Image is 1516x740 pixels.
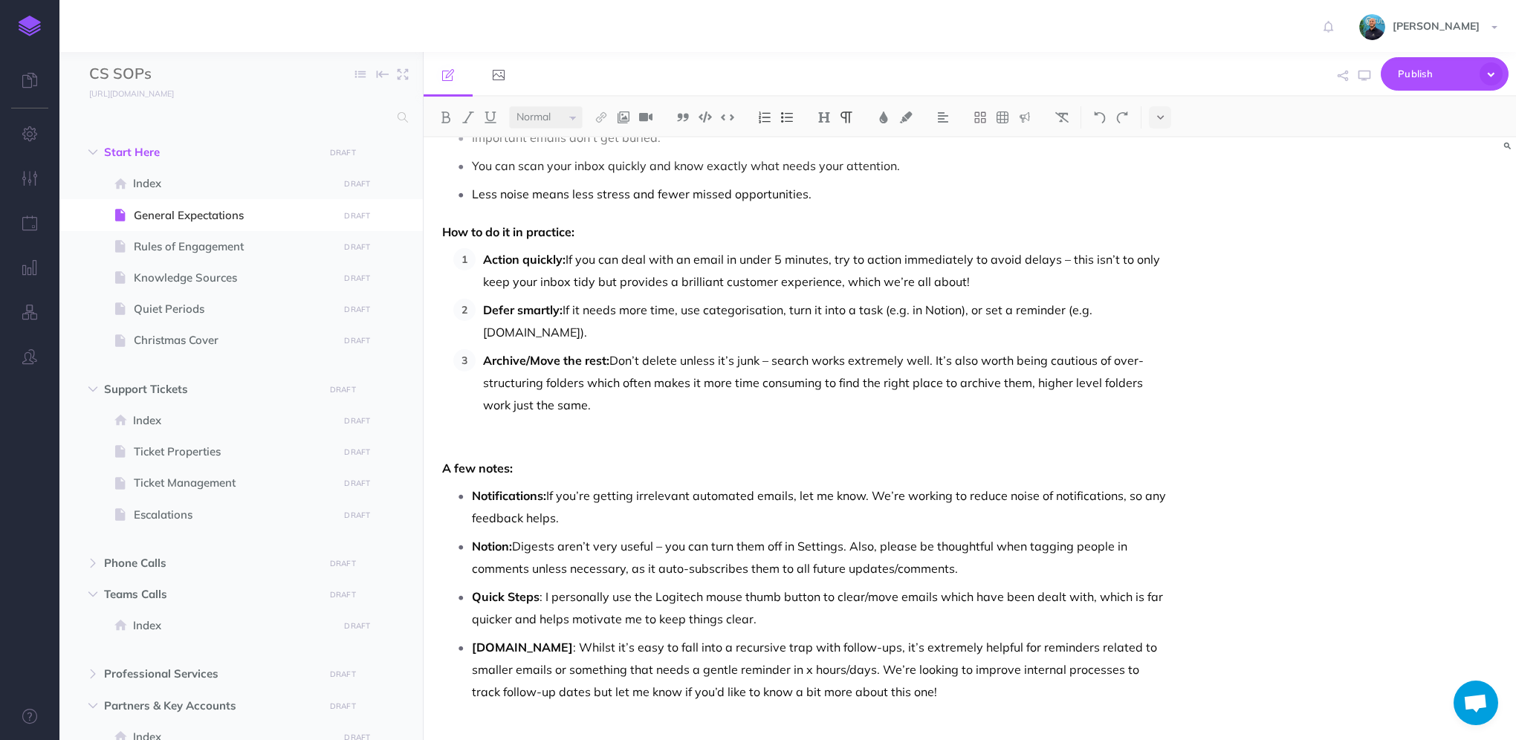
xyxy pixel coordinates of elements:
[324,555,361,572] button: DRAFT
[89,63,264,85] input: Documentation Name
[1093,111,1107,123] img: Undo
[344,305,370,314] small: DRAFT
[472,640,573,655] strong: [DOMAIN_NAME]
[134,474,334,492] span: Ticket Management
[59,85,189,100] a: [URL][DOMAIN_NAME]
[330,590,356,600] small: DRAFT
[344,478,370,488] small: DRAFT
[483,353,609,368] strong: Archive/Move the rest:
[1359,14,1385,40] img: 925838e575eb33ea1a1ca055db7b09b0.jpg
[339,175,376,192] button: DRAFT
[676,111,690,123] img: Blockquote button
[339,617,376,634] button: DRAFT
[472,589,540,604] strong: Quick Steps
[1381,57,1509,91] button: Publish
[595,111,608,123] img: Link button
[344,336,370,345] small: DRAFT
[996,111,1009,123] img: Create table button
[1115,111,1129,123] img: Redo
[483,349,1170,416] p: Don’t delete unless it’s junk – search works extremely well. It’s also worth being cautious of ov...
[483,248,1170,293] p: If you can deal with an email in under 5 minutes, try to action immediately to avoid delays – thi...
[1055,111,1069,123] img: Clear styles button
[344,416,370,426] small: DRAFT
[134,300,334,318] span: Quiet Periods
[639,111,652,123] img: Add video button
[344,510,370,520] small: DRAFT
[134,269,334,287] span: Knowledge Sources
[330,385,356,395] small: DRAFT
[104,143,315,161] span: Start Here
[133,412,334,429] span: Index
[484,111,497,123] img: Underline button
[330,669,356,679] small: DRAFT
[89,104,389,131] input: Search
[339,412,376,429] button: DRAFT
[840,111,853,123] img: Paragraph button
[134,443,334,461] span: Ticket Properties
[104,697,315,715] span: Partners & Key Accounts
[899,111,913,123] img: Text background color button
[134,331,334,349] span: Christmas Cover
[472,183,1170,205] p: Less noise means less stress and fewer missed opportunities.
[877,111,890,123] img: Text color button
[339,301,376,318] button: DRAFT
[324,666,361,683] button: DRAFT
[19,16,41,36] img: logo-mark.svg
[330,701,356,711] small: DRAFT
[1454,681,1498,725] div: Open chat
[936,111,950,123] img: Alignment dropdown menu button
[699,111,712,123] img: Code block button
[472,488,546,503] strong: Notifications:
[472,155,1170,177] p: You can scan your inbox quickly and know exactly what needs your attention.
[104,554,315,572] span: Phone Calls
[472,539,512,554] strong: Notion:
[324,698,361,715] button: DRAFT
[324,144,361,161] button: DRAFT
[472,126,1170,149] p: Important emails don’t get buried.
[442,224,574,239] strong: How to do it in practice:
[1385,19,1487,33] span: [PERSON_NAME]
[134,238,334,256] span: Rules of Engagement
[344,242,370,252] small: DRAFT
[339,332,376,349] button: DRAFT
[344,447,370,457] small: DRAFT
[330,559,356,568] small: DRAFT
[133,617,334,634] span: Index
[339,207,376,224] button: DRAFT
[339,270,376,287] button: DRAFT
[89,88,174,99] small: [URL][DOMAIN_NAME]
[483,302,563,317] strong: Defer smartly:
[758,111,771,123] img: Ordered list button
[104,585,315,603] span: Teams Calls
[330,148,356,158] small: DRAFT
[1018,111,1031,123] img: Callout dropdown menu button
[324,381,361,398] button: DRAFT
[472,535,1170,580] p: Digests aren’t very useful – you can turn them off in Settings. Also, please be thoughtful when t...
[324,586,361,603] button: DRAFT
[472,484,1170,529] p: If you’re getting irrelevant automated emails, let me know. We’re working to reduce noise of noti...
[461,111,475,123] img: Italic button
[134,506,334,524] span: Escalations
[339,475,376,492] button: DRAFT
[104,665,315,683] span: Professional Services
[780,111,794,123] img: Unordered list button
[344,621,370,631] small: DRAFT
[104,380,315,398] span: Support Tickets
[344,179,370,189] small: DRAFT
[483,252,566,267] strong: Action quickly:
[133,175,334,192] span: Index
[339,444,376,461] button: DRAFT
[483,299,1170,343] p: If it needs more time, use categorisation, turn it into a task (e.g. in Notion), or set a reminde...
[472,585,1170,630] p: : I personally use the Logitech mouse thumb button to clear/move emails which have been dealt wit...
[344,273,370,283] small: DRAFT
[817,111,831,123] img: Headings dropdown button
[339,238,376,256] button: DRAFT
[439,111,453,123] img: Bold button
[134,207,334,224] span: General Expectations
[344,211,370,221] small: DRAFT
[442,461,513,476] strong: A few notes:
[617,111,630,123] img: Add image button
[721,111,734,123] img: Inline code button
[472,636,1170,703] p: : Whilst it’s easy to fall into a recursive trap with follow-ups, it’s extremely helpful for remi...
[339,507,376,524] button: DRAFT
